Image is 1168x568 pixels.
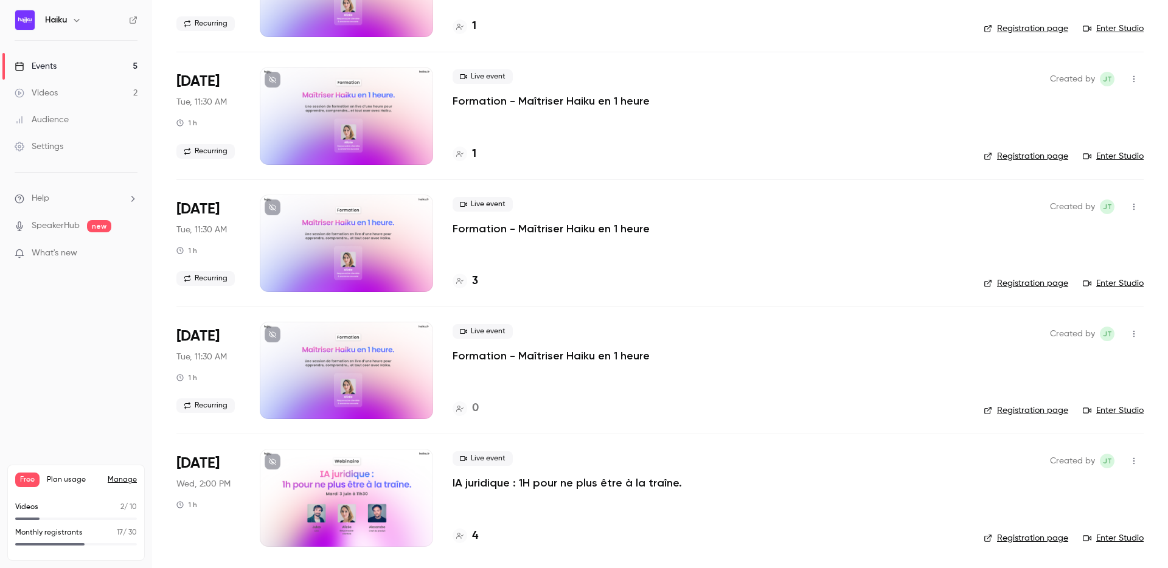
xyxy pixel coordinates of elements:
span: jT [1103,327,1112,341]
span: jean Touzet [1100,327,1114,341]
div: Sep 9 Tue, 11:30 AM (Europe/Paris) [176,322,240,419]
span: Live event [453,69,513,84]
span: Tue, 11:30 AM [176,224,227,236]
a: Enter Studio [1083,404,1144,417]
a: Registration page [984,23,1068,35]
div: Sep 10 Wed, 2:00 PM (Europe/Paris) [176,449,240,546]
span: jean Touzet [1100,72,1114,86]
span: Recurring [176,271,235,286]
li: help-dropdown-opener [15,192,137,205]
p: Videos [15,502,38,513]
span: [DATE] [176,72,220,91]
a: 4 [453,528,478,544]
p: / 30 [117,527,137,538]
div: Sep 2 Tue, 11:30 AM (Europe/Paris) [176,195,240,292]
span: Created by [1050,454,1095,468]
a: Enter Studio [1083,532,1144,544]
div: Aug 26 Tue, 11:30 AM (Europe/Paris) [176,67,240,164]
h4: 1 [472,18,476,35]
div: Audience [15,114,69,126]
a: Formation - Maîtriser Haiku en 1 heure [453,348,650,363]
span: [DATE] [176,199,220,219]
span: Plan usage [47,475,100,485]
span: jT [1103,454,1112,468]
span: Tue, 11:30 AM [176,96,227,108]
a: Enter Studio [1083,277,1144,289]
span: Recurring [176,16,235,31]
span: jean Touzet [1100,199,1114,214]
a: IA juridique : 1H pour ne plus être à la traîne. [453,476,682,490]
div: Events [15,60,57,72]
span: Created by [1050,327,1095,341]
a: 1 [453,146,476,162]
a: 3 [453,273,478,289]
span: Live event [453,324,513,339]
div: Settings [15,140,63,153]
span: Created by [1050,199,1095,214]
a: Formation - Maîtriser Haiku en 1 heure [453,94,650,108]
a: Manage [108,475,137,485]
img: Haiku [15,10,35,30]
span: [DATE] [176,327,220,346]
span: jT [1103,199,1112,214]
span: jean Touzet [1100,454,1114,468]
span: What's new [32,247,77,260]
a: Registration page [984,150,1068,162]
a: Formation - Maîtriser Haiku en 1 heure [453,221,650,236]
span: 2 [120,504,124,511]
span: Help [32,192,49,205]
span: Recurring [176,398,235,413]
span: new [87,220,111,232]
h4: 1 [472,146,476,162]
p: Monthly registrants [15,527,83,538]
a: Enter Studio [1083,23,1144,35]
a: Enter Studio [1083,150,1144,162]
a: Registration page [984,277,1068,289]
a: SpeakerHub [32,220,80,232]
div: 1 h [176,118,197,128]
a: 0 [453,400,479,417]
span: 17 [117,529,123,536]
span: Wed, 2:00 PM [176,478,231,490]
span: Live event [453,451,513,466]
h6: Haiku [45,14,67,26]
h4: 3 [472,273,478,289]
a: 1 [453,18,476,35]
span: Live event [453,197,513,212]
div: Videos [15,87,58,99]
a: Registration page [984,532,1068,544]
div: 1 h [176,246,197,255]
p: / 10 [120,502,137,513]
span: Created by [1050,72,1095,86]
span: [DATE] [176,454,220,473]
span: Tue, 11:30 AM [176,351,227,363]
span: Free [15,473,40,487]
h4: 0 [472,400,479,417]
a: Registration page [984,404,1068,417]
div: 1 h [176,373,197,383]
h4: 4 [472,528,478,544]
span: Recurring [176,144,235,159]
div: 1 h [176,500,197,510]
span: jT [1103,72,1112,86]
